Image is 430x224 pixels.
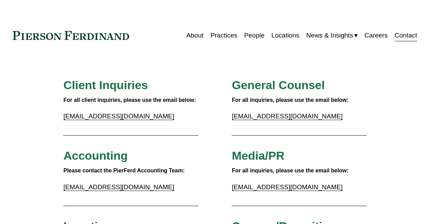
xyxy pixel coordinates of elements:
[63,78,148,92] span: Client Inquiries
[63,168,185,173] strong: Please contact the PierFerd Accounting Team:
[395,29,417,42] a: Contact
[232,78,325,92] span: General Counsel
[306,29,358,42] a: folder dropdown
[63,113,174,120] a: [EMAIL_ADDRESS][DOMAIN_NAME]
[232,149,284,162] span: Media/PR
[63,183,174,191] a: [EMAIL_ADDRESS][DOMAIN_NAME]
[210,29,237,42] a: Practices
[232,183,343,191] a: [EMAIL_ADDRESS][DOMAIN_NAME]
[63,97,196,103] strong: For all client inquiries, please use the email below:
[244,29,264,42] a: People
[365,29,388,42] a: Careers
[232,168,348,173] strong: For all inquiries, please use the email below:
[232,113,343,120] a: [EMAIL_ADDRESS][DOMAIN_NAME]
[306,30,353,41] span: News & Insights
[271,29,299,42] a: Locations
[232,97,348,103] strong: For all inquiries, please use the email below:
[187,29,204,42] a: About
[63,149,128,162] span: Accounting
